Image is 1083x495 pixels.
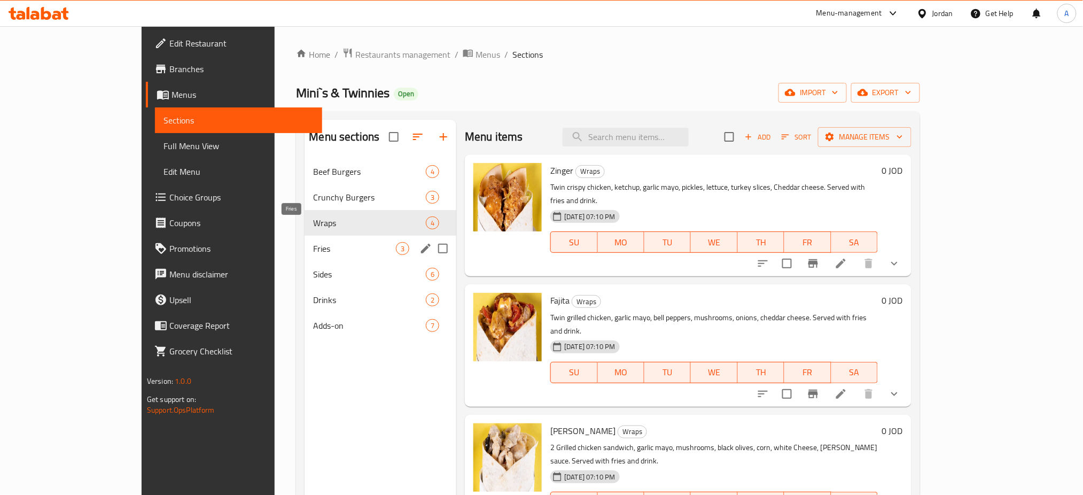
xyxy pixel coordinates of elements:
[691,362,737,383] button: WE
[313,191,426,204] span: Crunchy Burgers
[396,244,409,254] span: 3
[860,86,911,99] span: export
[695,235,733,250] span: WE
[882,423,903,438] h6: 0 JOD
[431,124,456,150] button: Add section
[169,37,314,50] span: Edit Restaurant
[169,216,314,229] span: Coupons
[784,231,831,253] button: FR
[550,423,615,439] span: [PERSON_NAME]
[550,163,573,179] span: Zinger
[426,218,439,228] span: 4
[750,381,776,407] button: sort-choices
[644,362,691,383] button: TU
[831,362,878,383] button: SA
[146,30,323,56] a: Edit Restaurant
[313,216,426,229] span: Wraps
[560,212,619,222] span: [DATE] 07:10 PM
[576,165,604,177] span: Wraps
[305,236,456,261] div: Fries3edit
[741,129,775,145] span: Add item
[309,129,379,145] h2: Menu sections
[175,374,191,388] span: 1.0.0
[147,392,196,406] span: Get support on:
[882,251,907,276] button: show more
[473,423,542,492] img: Alfredo
[305,210,456,236] div: Wraps4
[305,184,456,210] div: Crunchy Burgers3
[800,381,826,407] button: Branch-specific-item
[426,191,439,204] div: items
[169,319,314,332] span: Coverage Report
[334,48,338,61] li: /
[305,154,456,343] nav: Menu sections
[383,126,405,148] span: Select all sections
[305,159,456,184] div: Beef Burgers4
[882,163,903,178] h6: 0 JOD
[169,268,314,281] span: Menu disclaimer
[550,292,570,308] span: Fajita
[426,167,439,177] span: 4
[1065,7,1069,19] span: A
[504,48,508,61] li: /
[476,48,500,61] span: Menus
[426,192,439,203] span: 3
[550,231,597,253] button: SU
[146,338,323,364] a: Grocery Checklist
[169,242,314,255] span: Promotions
[163,114,314,127] span: Sections
[775,129,818,145] span: Sort items
[313,165,426,178] div: Beef Burgers
[426,216,439,229] div: items
[575,165,605,178] div: Wraps
[649,365,687,380] span: TU
[465,129,523,145] h2: Menu items
[155,133,323,159] a: Full Menu View
[305,287,456,313] div: Drinks2
[426,321,439,331] span: 7
[789,235,827,250] span: FR
[342,48,450,61] a: Restaurants management
[394,89,418,98] span: Open
[146,82,323,107] a: Menus
[146,236,323,261] a: Promotions
[560,472,619,482] span: [DATE] 07:10 PM
[784,362,831,383] button: FR
[169,293,314,306] span: Upsell
[888,257,901,270] svg: Show Choices
[426,269,439,280] span: 6
[618,426,646,438] span: Wraps
[355,48,450,61] span: Restaurants management
[649,235,687,250] span: TU
[572,296,601,308] span: Wraps
[172,88,314,101] span: Menus
[396,242,409,255] div: items
[313,319,426,332] span: Adds-on
[512,48,543,61] span: Sections
[146,313,323,338] a: Coverage Report
[473,163,542,231] img: Zinger
[932,7,953,19] div: Jordan
[882,293,903,308] h6: 0 JOD
[831,231,878,253] button: SA
[598,362,644,383] button: MO
[644,231,691,253] button: TU
[296,81,389,105] span: Mini`s & Twinnies
[155,107,323,133] a: Sections
[313,242,396,255] span: Fries
[602,365,640,380] span: MO
[473,293,542,361] img: Fajita
[305,313,456,338] div: Adds-on7
[738,362,784,383] button: TH
[742,235,780,250] span: TH
[313,293,426,306] div: Drinks
[742,365,780,380] span: TH
[147,374,173,388] span: Version:
[169,191,314,204] span: Choice Groups
[718,126,741,148] span: Select section
[426,165,439,178] div: items
[555,235,593,250] span: SU
[426,268,439,281] div: items
[695,365,733,380] span: WE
